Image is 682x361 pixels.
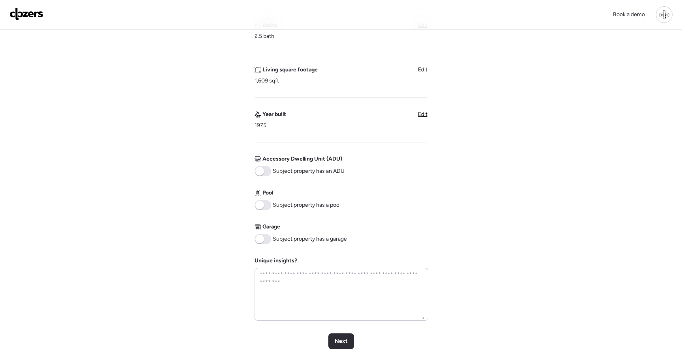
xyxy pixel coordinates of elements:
label: Unique insights? [255,257,297,264]
span: Pool [262,189,273,197]
span: Next [335,337,348,345]
span: Accessory Dwelling Unit (ADU) [262,155,342,163]
span: Subject property has an ADU [273,167,345,175]
span: Subject property has a garage [273,235,347,243]
span: Edit [418,111,427,118]
span: Garage [262,223,280,231]
span: Book a demo [613,11,645,18]
img: Logo [9,7,43,20]
span: 1975 [255,122,266,129]
span: Year built [262,110,286,118]
span: Subject property has a pool [273,201,341,209]
span: 1,609 sqft [255,77,279,85]
span: 2.5 bath [255,32,274,40]
span: Edit [418,66,427,73]
span: Living square footage [262,66,318,74]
